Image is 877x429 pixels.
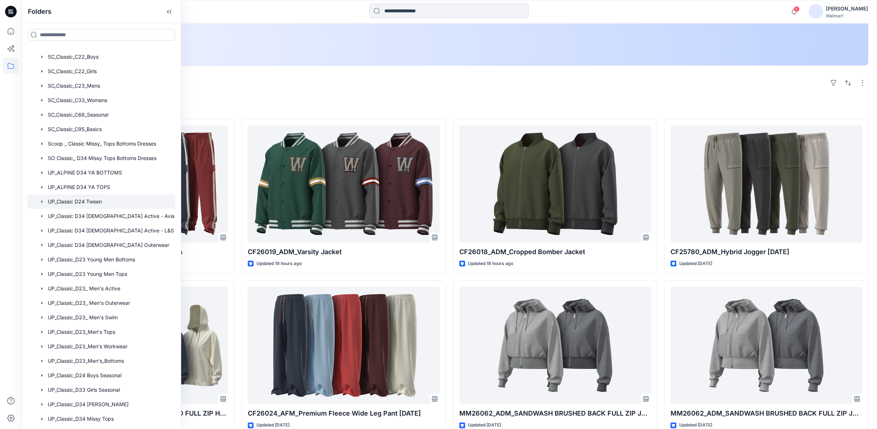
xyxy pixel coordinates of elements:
h4: Styles [30,103,868,112]
a: CF26024_AFM_Premium Fleece Wide Leg Pant 02SEP25 [248,287,439,404]
p: Updated [DATE] [256,421,289,429]
a: CF25780_ADM_Hybrid Jogger 24JUL25 [671,125,862,243]
span: 8 [794,6,799,12]
a: CF26019_ADM_Varsity Jacket [248,125,439,243]
p: Updated [DATE] [679,260,712,268]
div: Walmart [826,13,868,18]
p: CF25780_ADM_Hybrid Jogger [DATE] [671,247,862,257]
a: MM26062_ADM_SANDWASH BRUSHED BACK FULL ZIP JACKET OPT-1 [671,287,862,404]
p: Updated 19 hours ago [468,260,513,268]
img: avatar [809,4,823,19]
p: Updated [DATE] [468,421,501,429]
p: CF26018_ADM_Cropped Bomber Jacket [459,247,651,257]
a: MM26062_ADM_SANDWASH BRUSHED BACK FULL ZIP JACKET OPT-2 [459,287,651,404]
div: [PERSON_NAME] [826,4,868,13]
p: MM26062_ADM_SANDWASH BRUSHED BACK FULL ZIP JACKET OPT-2 [459,408,651,419]
p: MM26062_ADM_SANDWASH BRUSHED BACK FULL ZIP JACKET OPT-1 [671,408,862,419]
p: CF26024_AFM_Premium Fleece Wide Leg Pant [DATE] [248,408,439,419]
p: Updated 19 hours ago [256,260,302,268]
p: CF26019_ADM_Varsity Jacket [248,247,439,257]
a: CF26018_ADM_Cropped Bomber Jacket [459,125,651,243]
p: Updated [DATE] [679,421,712,429]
